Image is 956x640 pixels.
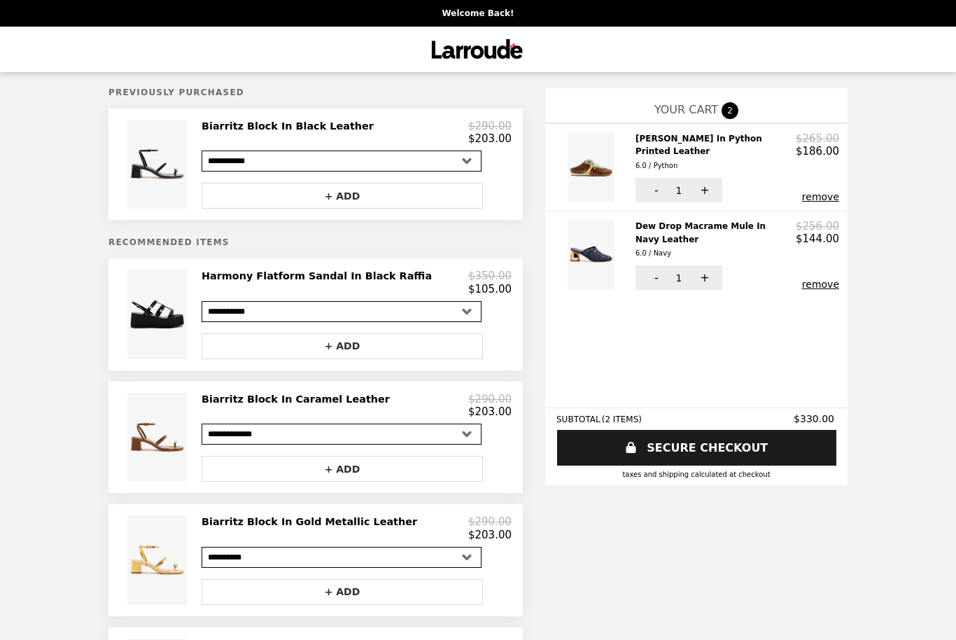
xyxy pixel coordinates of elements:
[468,515,512,528] p: $290.00
[568,132,618,202] img: Stella Mule In Python Printed Leather
[684,265,722,290] button: +
[794,413,836,424] span: $330.00
[202,183,483,209] button: + ADD
[127,270,190,359] img: Harmony Flatform Sandal In Black Raffia
[202,151,481,172] select: Select a product variant
[468,270,512,282] p: $350.00
[556,415,602,424] span: SUBTOTAL
[468,120,512,132] p: $290.00
[796,220,839,232] p: $256.00
[557,430,836,466] a: SECURE CHECKOUT
[108,88,523,97] h5: Previously Purchased
[796,145,839,158] p: $186.00
[127,393,190,482] img: Biarritz Block In Caramel Leather
[202,515,423,528] h2: Biarritz Block In Gold Metallic Leather
[202,270,437,282] h2: Harmony Flatform Sandal In Black Raffia
[654,103,718,116] span: YOUR CART
[796,232,839,245] p: $144.00
[127,120,190,209] img: Biarritz Block In Black Leather
[796,132,839,145] p: $265.00
[635,178,674,202] button: -
[202,120,379,132] h2: Biarritz Block In Black Leather
[635,160,790,172] div: 6.0 / Python
[635,247,790,260] div: 6.0 / Navy
[108,237,523,247] h5: Recommended Items
[568,220,618,290] img: Dew Drop Macrame Mule In Navy Leather
[202,456,483,482] button: + ADD
[428,35,529,64] img: Brand Logo
[676,272,682,284] span: 1
[468,283,512,295] p: $105.00
[202,579,483,605] button: + ADD
[802,191,839,202] button: remove
[676,185,682,196] span: 1
[635,265,674,290] button: -
[468,393,512,405] p: $290.00
[202,424,481,445] select: Select a product variant
[127,515,190,604] img: Biarritz Block In Gold Metallic Leather
[202,333,483,359] button: + ADD
[722,102,738,119] span: 2
[202,301,481,322] select: Select a product variant
[802,279,839,290] button: remove
[684,178,722,202] button: +
[602,415,642,424] span: ( 2 ITEMS )
[635,220,796,260] h2: Dew Drop Macrame Mule In Navy Leather
[468,132,512,145] p: $203.00
[202,393,395,405] h2: Biarritz Block In Caramel Leather
[468,405,512,418] p: $203.00
[468,529,512,541] p: $203.00
[202,547,481,568] select: Select a product variant
[635,132,796,172] h2: [PERSON_NAME] In Python Printed Leather
[442,8,514,18] p: Welcome Back!
[556,471,836,478] div: Taxes and Shipping calculated at checkout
